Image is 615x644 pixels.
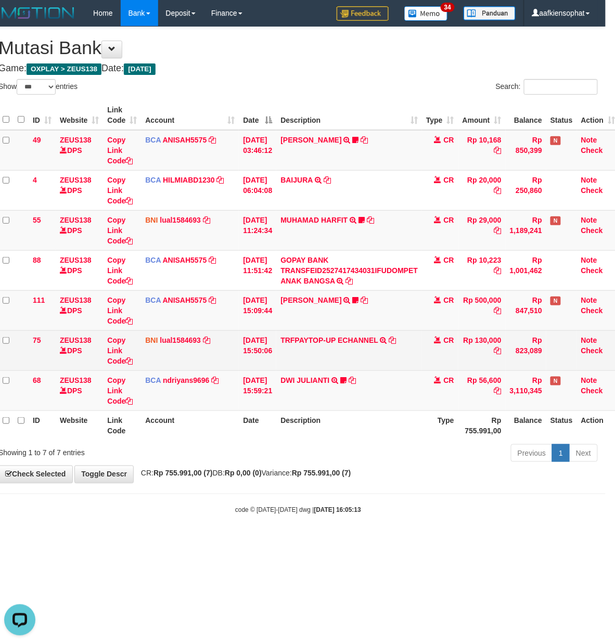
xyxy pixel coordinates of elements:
strong: Rp 755.991,00 (7) [292,469,351,478]
th: Date [239,410,276,440]
td: Rp 56,600 [458,370,506,410]
a: Copy ANISAH5575 to clipboard [209,256,216,264]
td: DPS [56,210,103,250]
a: Copy KAREN ADELIN MARTH to clipboard [361,296,368,304]
a: Check [581,346,603,355]
span: BCA [145,376,161,384]
td: [DATE] 03:46:12 [239,130,276,171]
img: panduan.png [464,6,516,20]
a: Note [581,216,597,224]
th: Website [56,410,103,440]
a: GOPAY BANK TRANSFEID2527417434031IFUDOMPET ANAK BANGSA [280,256,418,285]
a: Copy Link Code [107,176,133,205]
a: ANISAH5575 [163,136,207,144]
span: BNI [145,216,158,224]
a: MUHAMAD HARFIT [280,216,348,224]
label: Search: [496,79,598,95]
td: [DATE] 15:09:44 [239,290,276,330]
th: Status [546,410,577,440]
td: [DATE] 06:04:08 [239,170,276,210]
td: [DATE] 11:24:34 [239,210,276,250]
a: Copy BAIJURA to clipboard [324,176,331,184]
small: code © [DATE]-[DATE] dwg | [235,507,361,514]
td: DPS [56,370,103,410]
th: Date: activate to sort column descending [239,100,276,130]
td: Rp 850,399 [506,130,546,171]
span: 88 [33,256,41,264]
a: Check [581,387,603,395]
th: Link Code: activate to sort column ascending [103,100,141,130]
strong: Rp 755.991,00 (7) [153,469,213,478]
span: 75 [33,336,41,344]
a: Copy ANISAH5575 to clipboard [209,136,216,144]
span: [DATE] [124,63,156,75]
a: Copy ndriyans9696 to clipboard [212,376,219,384]
a: Copy Rp 10,168 to clipboard [494,146,502,154]
th: Description [276,410,422,440]
a: BAIJURA [280,176,313,184]
td: DPS [56,290,103,330]
a: Check [581,186,603,195]
span: OXPLAY > ZEUS138 [27,63,101,75]
span: CR [444,296,454,304]
a: Copy lual1584693 to clipboard [203,216,210,224]
td: DPS [56,250,103,290]
th: Account: activate to sort column ascending [141,100,239,130]
a: Toggle Descr [74,466,134,483]
span: 55 [33,216,41,224]
span: 34 [441,3,455,12]
td: Rp 500,000 [458,290,506,330]
span: BCA [145,256,161,264]
input: Search: [524,79,598,95]
th: Type: activate to sort column ascending [422,100,458,130]
a: Copy Link Code [107,256,133,285]
th: Rp 755.991,00 [458,410,506,440]
a: [PERSON_NAME] [280,296,341,304]
a: ZEUS138 [60,296,92,304]
th: Type [422,410,458,440]
td: Rp 3,110,345 [506,370,546,410]
a: [PERSON_NAME] [280,136,341,144]
a: Copy Link Code [107,296,133,325]
strong: Rp 0,00 (0) [225,469,262,478]
a: ANISAH5575 [163,296,207,304]
span: CR [444,216,454,224]
a: Copy Rp 130,000 to clipboard [494,346,502,355]
select: Showentries [17,79,56,95]
a: ZEUS138 [60,216,92,224]
a: Copy Rp 29,000 to clipboard [494,226,502,235]
button: Open LiveChat chat widget [4,4,35,35]
span: 4 [33,176,37,184]
a: Copy Link Code [107,376,133,405]
a: TRFPAYTOP-UP ECHANNEL [280,336,378,344]
th: Balance [506,100,546,130]
td: Rp 29,000 [458,210,506,250]
td: [DATE] 11:51:42 [239,250,276,290]
td: DPS [56,330,103,370]
a: Copy Rp 20,000 to clipboard [494,186,502,195]
a: Copy Rp 56,600 to clipboard [494,387,502,395]
td: Rp 1,189,241 [506,210,546,250]
span: CR [444,136,454,144]
a: Copy INA PAUJANAH to clipboard [361,136,368,144]
a: Check [581,226,603,235]
span: Has Note [550,136,561,145]
span: 49 [33,136,41,144]
img: Button%20Memo.svg [404,6,448,21]
img: Feedback.jpg [337,6,389,21]
a: DWI JULIANTI [280,376,329,384]
td: Rp 130,000 [458,330,506,370]
a: Note [581,176,597,184]
a: Copy Link Code [107,336,133,365]
a: Note [581,376,597,384]
th: Link Code [103,410,141,440]
td: Rp 250,860 [506,170,546,210]
strong: [DATE] 16:05:13 [314,507,361,514]
a: Copy Link Code [107,136,133,165]
span: CR: DB: Variance: [136,469,351,478]
a: Note [581,136,597,144]
span: Has Note [550,377,561,385]
a: Copy DWI JULIANTI to clipboard [349,376,356,384]
span: 68 [33,376,41,384]
a: lual1584693 [160,336,201,344]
